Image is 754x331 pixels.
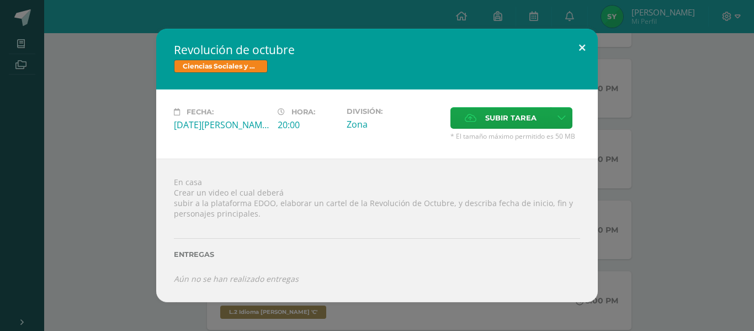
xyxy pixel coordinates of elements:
span: Hora: [291,108,315,116]
div: Zona [347,118,442,130]
div: [DATE][PERSON_NAME] [174,119,269,131]
span: Subir tarea [485,108,537,128]
label: División: [347,107,442,115]
span: * El tamaño máximo permitido es 50 MB [450,132,580,141]
h2: Revolución de octubre [174,42,580,57]
div: En casa Crear un video el cual deberá subir a la plataforma EDOO, elaborar un cartel de la Revolu... [156,159,598,302]
div: 20:00 [278,119,338,131]
button: Close (Esc) [566,29,598,66]
label: Entregas [174,250,580,259]
span: Fecha: [187,108,214,116]
span: Ciencias Sociales y Formación Ciudadana [174,60,268,73]
i: Aún no se han realizado entregas [174,274,299,284]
